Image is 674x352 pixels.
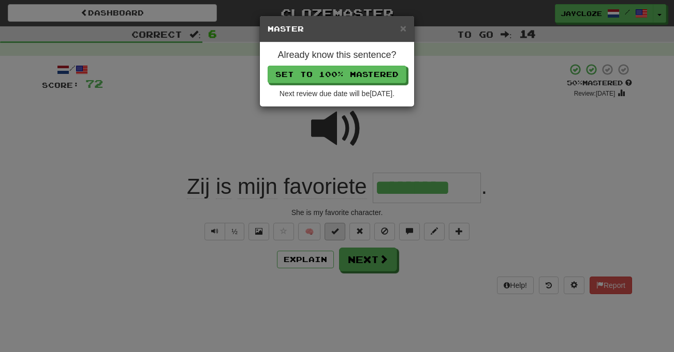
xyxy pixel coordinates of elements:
[268,24,406,34] h5: Master
[268,66,406,83] button: Set to 100% Mastered
[400,22,406,34] span: ×
[400,23,406,34] button: Close
[268,88,406,99] div: Next review due date will be [DATE] .
[268,50,406,60] h4: Already know this sentence?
